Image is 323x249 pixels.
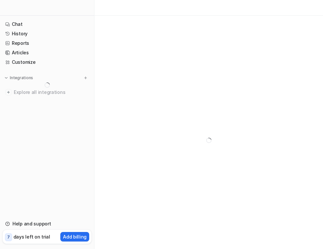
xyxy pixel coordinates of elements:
[13,233,50,240] p: days left on trial
[5,89,12,96] img: explore all integrations
[3,58,91,67] a: Customize
[3,48,91,57] a: Articles
[7,234,10,240] p: 7
[60,232,89,241] button: Add billing
[83,76,88,80] img: menu_add.svg
[14,87,89,98] span: Explore all integrations
[3,219,91,228] a: Help and support
[3,29,91,38] a: History
[63,233,87,240] p: Add billing
[3,75,35,81] button: Integrations
[3,88,91,97] a: Explore all integrations
[10,75,33,80] p: Integrations
[3,39,91,48] a: Reports
[3,20,91,29] a: Chat
[4,76,9,80] img: expand menu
